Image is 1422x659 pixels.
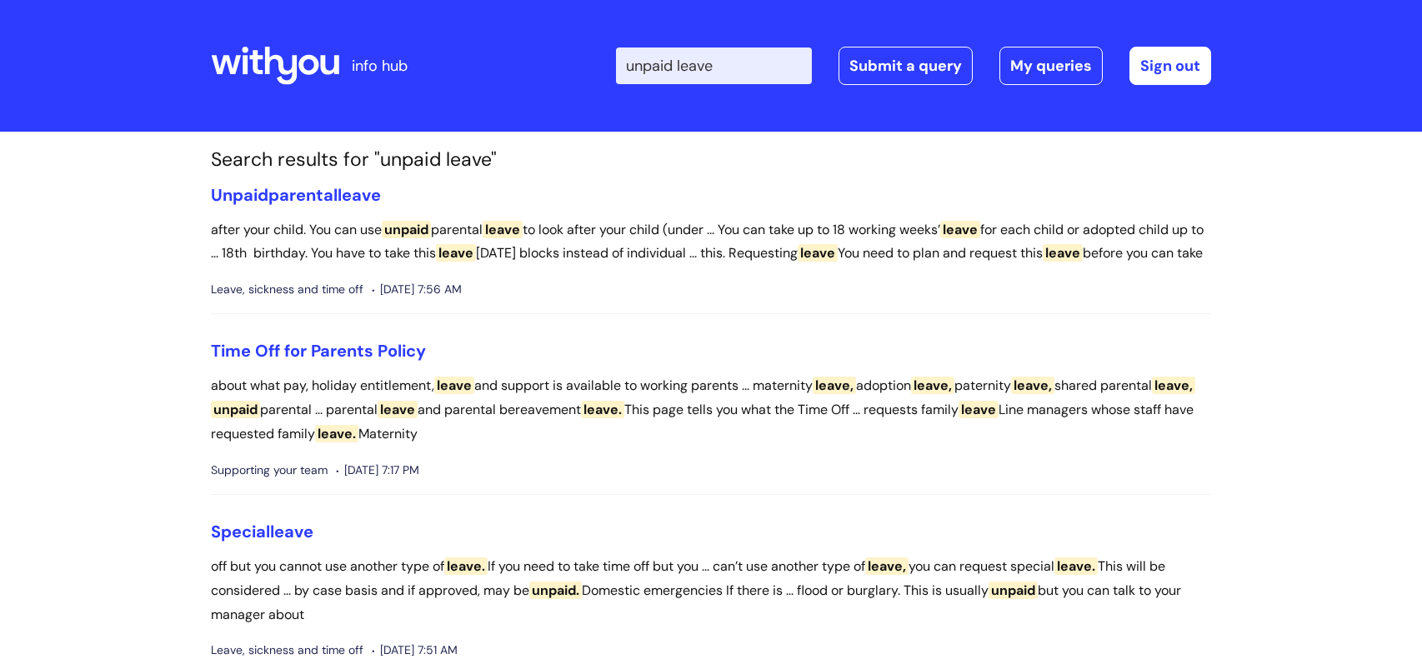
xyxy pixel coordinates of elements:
[1043,244,1083,262] span: leave
[211,218,1211,267] p: after your child. You can use parental to look after your child (under ... You can take up to 18 ...
[798,244,838,262] span: leave
[959,401,999,418] span: leave
[378,401,418,418] span: leave
[483,221,523,238] span: leave
[616,47,1211,85] div: | -
[1152,377,1195,394] span: leave,
[211,401,260,418] span: unpaid
[211,521,313,542] a: Specialleave
[1054,557,1098,575] span: leave.
[999,47,1103,85] a: My queries
[434,377,474,394] span: leave
[352,52,408,79] p: info hub
[1011,377,1054,394] span: leave,
[436,244,476,262] span: leave
[338,184,381,206] span: leave
[315,425,358,442] span: leave.
[865,557,909,575] span: leave,
[616,47,812,84] input: Search
[336,460,419,481] span: [DATE] 7:17 PM
[372,279,462,300] span: [DATE] 7:56 AM
[581,401,624,418] span: leave.
[211,184,268,206] span: Unpaid
[382,221,431,238] span: unpaid
[211,460,328,481] span: Supporting your team
[211,555,1211,627] p: off but you cannot use another type of If you need to take time off but you ... can’t use another...
[211,148,1211,172] h1: Search results for "unpaid leave"
[940,221,980,238] span: leave
[211,374,1211,446] p: about what pay, holiday entitlement, and support is available to working parents ... maternity ad...
[911,377,954,394] span: leave,
[444,557,488,575] span: leave.
[839,47,973,85] a: Submit a query
[1129,47,1211,85] a: Sign out
[529,582,582,599] span: unpaid.
[211,340,426,362] a: Time Off for Parents Policy
[989,582,1038,599] span: unpaid
[211,184,381,206] a: Unpaidparentalleave
[211,279,363,300] span: Leave, sickness and time off
[270,521,313,542] span: leave
[813,377,856,394] span: leave,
